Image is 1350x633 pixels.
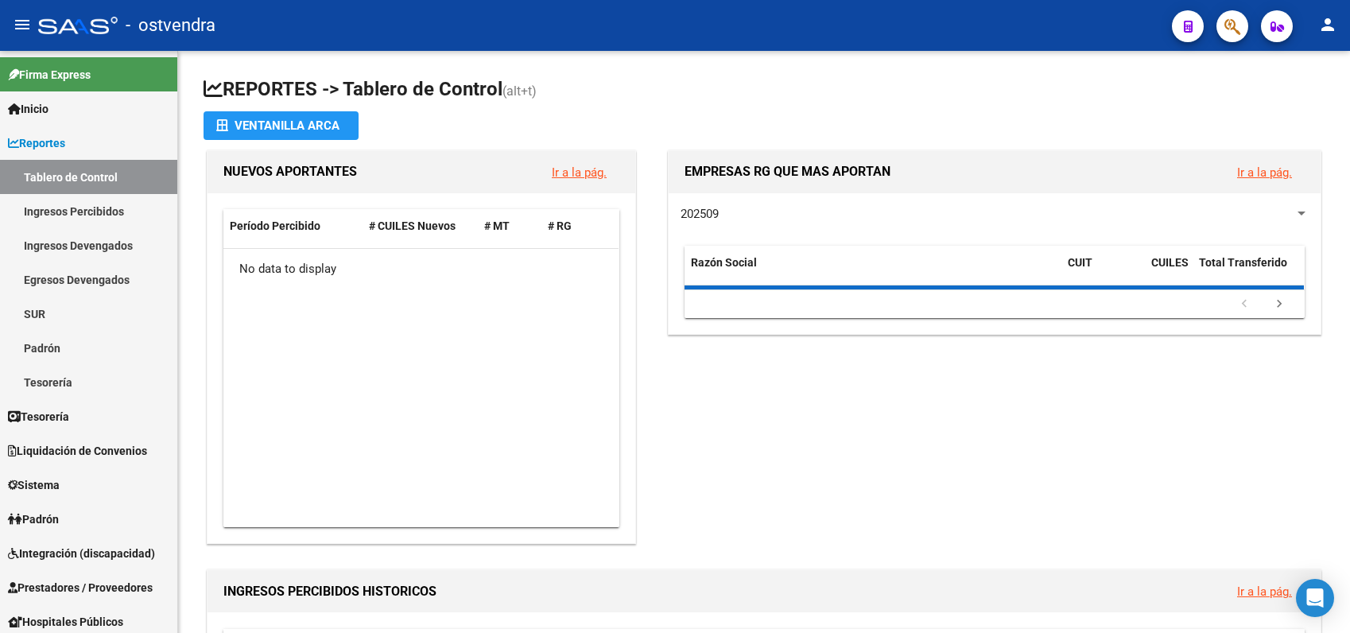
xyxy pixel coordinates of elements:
span: - ostvendra [126,8,215,43]
a: Ir a la pág. [1237,165,1292,180]
span: CUILES [1151,256,1189,269]
span: Tesorería [8,408,69,425]
span: EMPRESAS RG QUE MAS APORTAN [685,164,890,179]
span: Sistema [8,476,60,494]
datatable-header-cell: # RG [541,209,605,243]
span: # MT [484,219,510,232]
span: # CUILES Nuevos [369,219,456,232]
span: Inicio [8,100,48,118]
h1: REPORTES -> Tablero de Control [204,76,1325,104]
datatable-header-cell: Período Percibido [223,209,363,243]
span: Razón Social [691,256,757,269]
span: Reportes [8,134,65,152]
button: Ir a la pág. [1224,577,1305,606]
div: Ventanilla ARCA [216,111,346,140]
datatable-header-cell: CUIT [1061,246,1145,298]
span: (alt+t) [502,83,537,99]
a: go to next page [1264,296,1294,313]
datatable-header-cell: Razón Social [685,246,1061,298]
span: Hospitales Públicos [8,613,123,631]
div: Open Intercom Messenger [1296,579,1334,617]
span: # RG [548,219,572,232]
span: Padrón [8,511,59,528]
span: Integración (discapacidad) [8,545,155,562]
span: Período Percibido [230,219,320,232]
span: INGRESOS PERCIBIDOS HISTORICOS [223,584,436,599]
mat-icon: person [1318,15,1337,34]
span: Firma Express [8,66,91,83]
datatable-header-cell: CUILES [1145,246,1193,298]
span: 202509 [681,207,719,221]
span: Prestadores / Proveedores [8,579,153,596]
span: NUEVOS APORTANTES [223,164,357,179]
div: No data to display [223,249,619,289]
datatable-header-cell: # MT [478,209,541,243]
a: Ir a la pág. [552,165,607,180]
a: go to previous page [1229,296,1259,313]
mat-icon: menu [13,15,32,34]
span: CUIT [1068,256,1092,269]
span: Total Transferido [1199,256,1287,269]
button: Ventanilla ARCA [204,111,359,140]
datatable-header-cell: # CUILES Nuevos [363,209,478,243]
button: Ir a la pág. [1224,157,1305,187]
span: Liquidación de Convenios [8,442,147,460]
a: Ir a la pág. [1237,584,1292,599]
datatable-header-cell: Total Transferido [1193,246,1304,298]
button: Ir a la pág. [539,157,619,187]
